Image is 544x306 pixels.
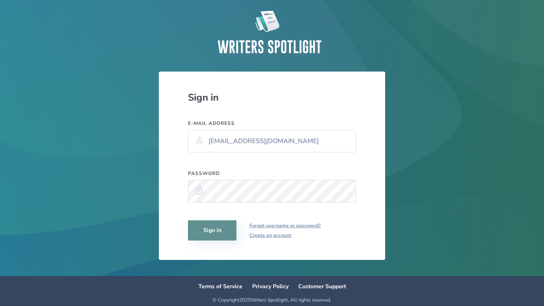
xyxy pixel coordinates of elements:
a: Create an account [249,230,321,240]
input: example@domain.com [188,130,356,152]
button: Sign in [188,220,236,241]
div: © Copyright 2025 Writers Spotlight, All rights reserved. [213,297,331,303]
a: Terms of Service [198,283,242,290]
label: E-mail address [188,120,356,127]
a: Customer Support [298,283,346,290]
label: Password [188,170,356,177]
div: Sign in [188,91,356,104]
a: Forgot username or password? [249,221,321,230]
a: Privacy Policy [252,283,289,290]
